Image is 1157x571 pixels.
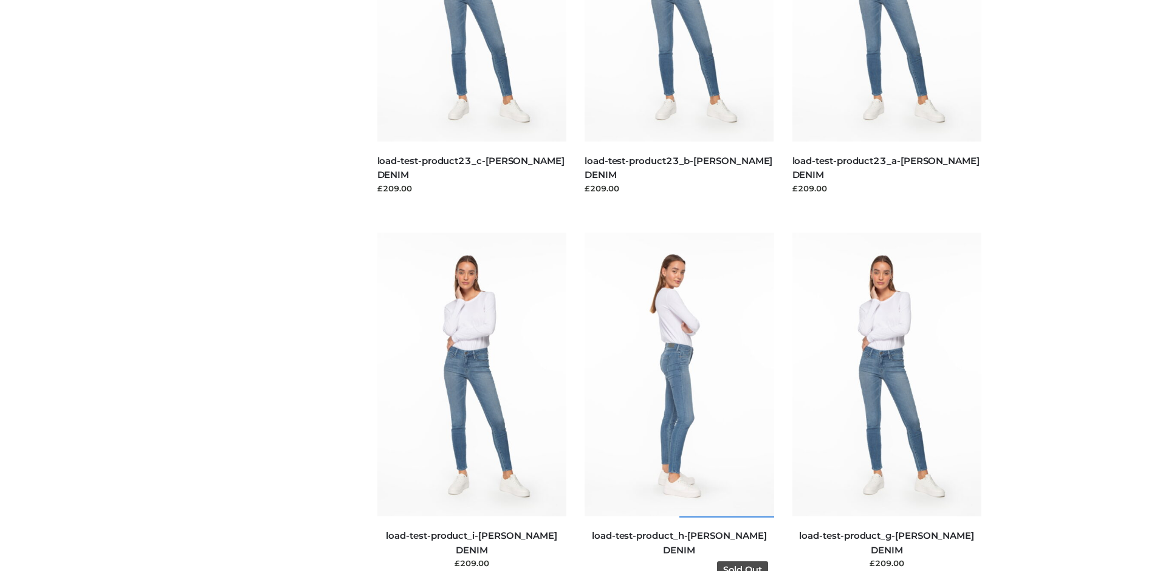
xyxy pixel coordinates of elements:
[585,182,774,194] div: £209.00
[386,530,557,555] a: load-test-product_i-[PERSON_NAME] DENIM
[585,155,772,180] a: load-test-product23_b-[PERSON_NAME] DENIM
[792,233,982,516] img: load-test-product_g-PARKER SMITH DENIM
[792,155,980,180] a: load-test-product23_a-[PERSON_NAME] DENIM
[455,558,489,568] bdi: 209.00
[870,558,904,568] bdi: 209.00
[792,182,982,194] div: £209.00
[377,182,567,194] div: £209.00
[799,530,974,555] a: load-test-product_g-[PERSON_NAME] DENIM
[870,558,875,568] span: £
[592,530,767,555] a: load-test-product_h-[PERSON_NAME] DENIM
[455,558,460,568] span: £
[377,233,567,516] img: load-test-product_i-PARKER SMITH DENIM
[377,155,565,180] a: load-test-product23_c-[PERSON_NAME] DENIM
